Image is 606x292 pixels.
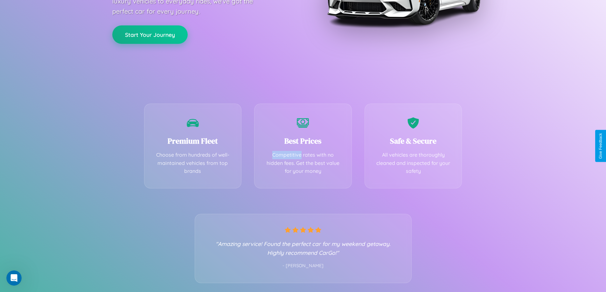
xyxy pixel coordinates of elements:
p: Competitive rates with no hidden fees. Get the best value for your money [264,151,342,175]
button: Start Your Journey [112,25,188,44]
h3: Safe & Secure [374,136,452,146]
iframe: Intercom live chat [6,270,22,286]
p: All vehicles are thoroughly cleaned and inspected for your safety [374,151,452,175]
h3: Best Prices [264,136,342,146]
p: - [PERSON_NAME] [208,262,399,270]
h3: Premium Fleet [154,136,232,146]
p: "Amazing service! Found the perfect car for my weekend getaway. Highly recommend CarGo!" [208,239,399,257]
div: Give Feedback [598,133,603,159]
p: Choose from hundreds of well-maintained vehicles from top brands [154,151,232,175]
